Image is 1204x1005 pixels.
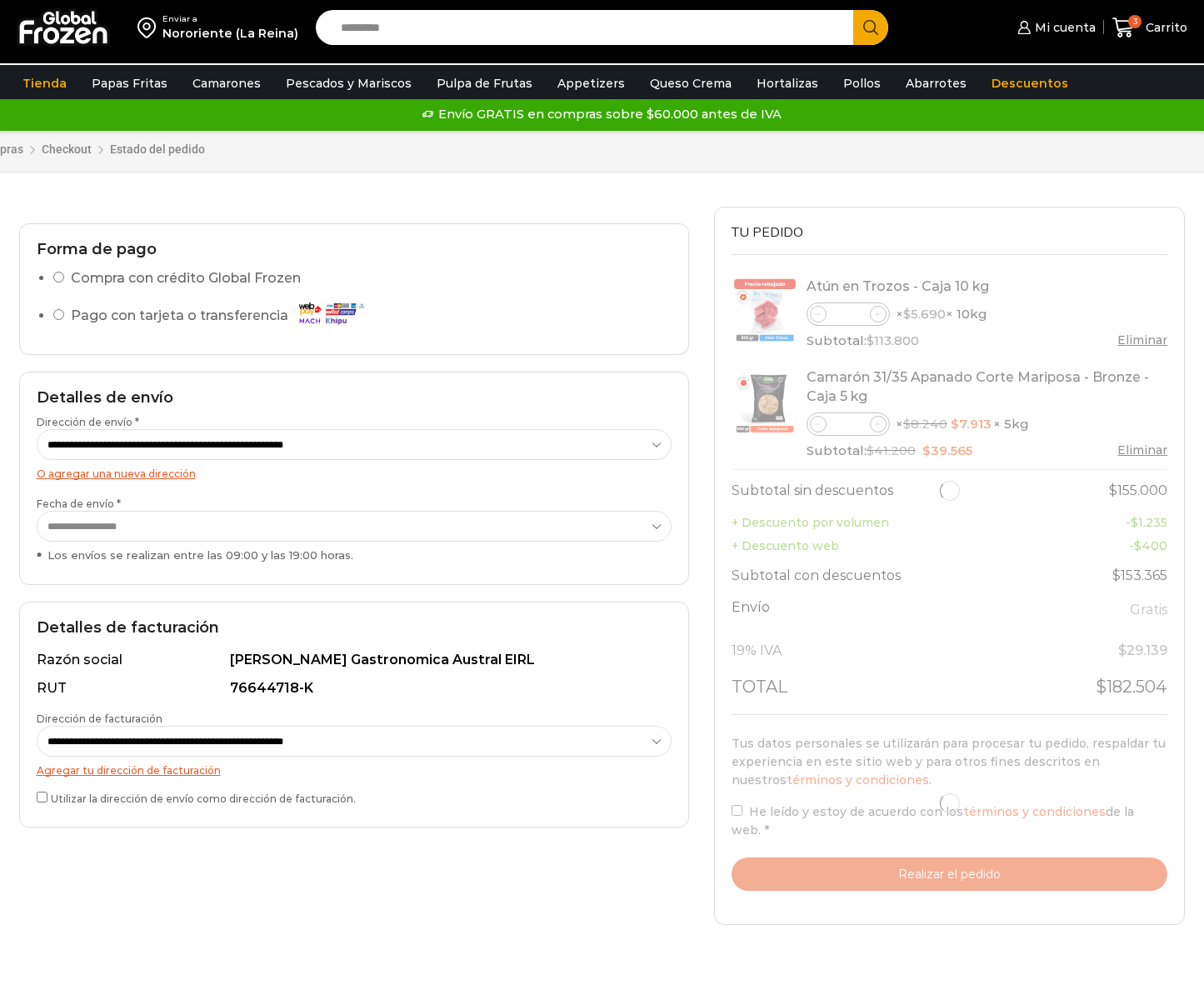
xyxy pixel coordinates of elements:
[1142,19,1187,36] span: Carrito
[37,415,672,460] label: Dirección de envío *
[37,726,672,757] select: Dirección de facturación
[1031,19,1096,36] span: Mi cuenta
[1128,15,1142,28] span: 3
[230,679,662,698] div: 76644718-K
[37,389,672,407] h2: Detalles de envío
[428,67,541,99] a: Pulpa de Frutas
[37,497,672,563] label: Fecha de envío *
[71,267,301,291] label: Compra con crédito Global Frozen
[71,302,373,331] label: Pago con tarjeta o transferencia
[642,67,740,99] a: Queso Crema
[293,298,368,327] img: Pago con tarjeta o transferencia
[835,67,889,99] a: Pollos
[277,67,420,99] a: Pescados y Mariscos
[37,241,672,259] h2: Forma de pago
[37,651,227,670] div: Razón social
[748,67,827,99] a: Hortalizas
[732,223,803,242] span: Tu pedido
[37,679,227,698] div: RUT
[137,13,162,42] img: address-field-icon.svg
[162,25,298,42] div: Nororiente (La Reina)
[37,511,672,542] select: Fecha de envío * Los envíos se realizan entre las 09:00 y las 19:00 horas.
[1112,8,1187,47] a: 3 Carrito
[1013,11,1095,44] a: Mi cuenta
[37,547,672,563] div: Los envíos se realizan entre las 09:00 y las 19:00 horas.
[897,67,975,99] a: Abarrotes
[14,67,75,99] a: Tienda
[230,651,662,670] div: [PERSON_NAME] Gastronomica Austral EIRL
[37,764,221,777] a: Agregar tu dirección de facturación
[983,67,1077,99] a: Descuentos
[162,13,298,25] div: Enviar a
[83,67,176,99] a: Papas Fritas
[37,619,672,637] h2: Detalles de facturación
[184,67,269,99] a: Camarones
[37,429,672,460] select: Dirección de envío *
[37,792,47,802] input: Utilizar la dirección de envío como dirección de facturación.
[37,467,196,480] a: O agregar una nueva dirección
[853,10,888,45] button: Search button
[37,788,672,806] label: Utilizar la dirección de envío como dirección de facturación.
[37,712,672,757] label: Dirección de facturación
[549,67,633,99] a: Appetizers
